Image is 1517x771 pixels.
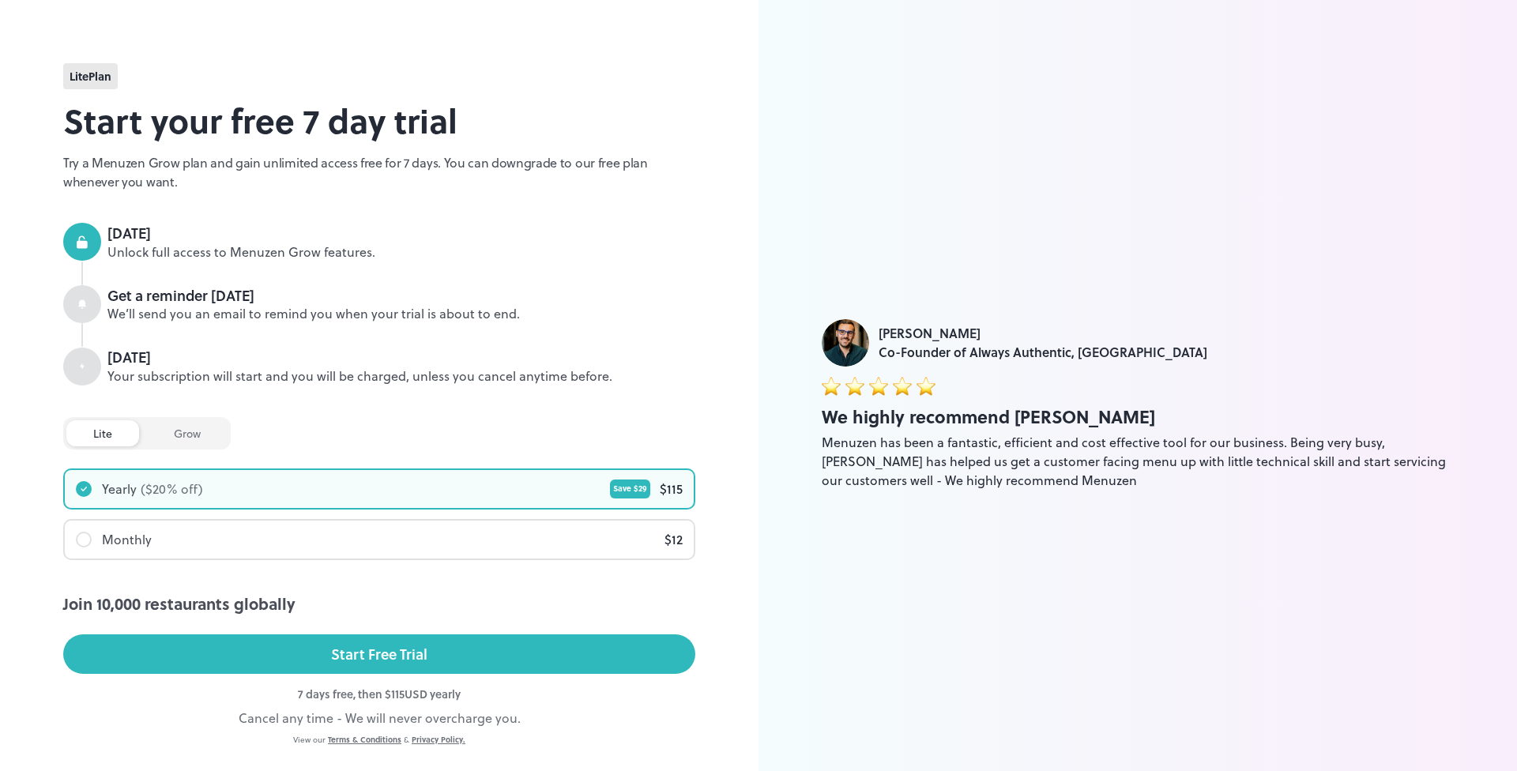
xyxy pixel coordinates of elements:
div: Cancel any time - We will never overcharge you. [63,709,695,728]
div: [PERSON_NAME] [879,324,1207,343]
div: Menuzen has been a fantastic, efficient and cost effective tool for our business. Being very busy... [822,433,1454,490]
div: Yearly [102,480,137,498]
div: $ 12 [664,530,683,549]
div: Save $ 29 [610,480,650,498]
img: star [917,376,935,395]
div: 7 days free, then $ 115 USD yearly [63,686,695,702]
div: We’ll send you an email to remind you when your trial is about to end. [107,305,695,323]
button: Start Free Trial [63,634,695,674]
div: [DATE] [107,223,695,243]
div: Unlock full access to Menuzen Grow features. [107,243,695,261]
div: Start Free Trial [331,642,427,666]
div: grow [147,420,228,446]
div: Monthly [102,530,152,549]
div: [DATE] [107,347,695,367]
img: star [845,376,864,395]
img: star [869,376,888,395]
span: lite Plan [70,68,111,85]
div: View our & [63,734,695,746]
img: Jade Hajj [822,319,869,367]
div: Co-Founder of Always Authentic, [GEOGRAPHIC_DATA] [879,343,1207,362]
h2: Start your free 7 day trial [63,96,695,145]
a: Privacy Policy. [412,734,465,745]
div: Your subscription will start and you will be charged, unless you cancel anytime before. [107,367,695,385]
img: star [893,376,912,395]
img: star [822,376,841,395]
p: Try a Menuzen Grow plan and gain unlimited access free for 7 days. You can downgrade to our free ... [63,153,695,191]
div: Join 10,000 restaurants globally [63,592,695,615]
div: Get a reminder [DATE] [107,285,695,306]
div: ($ 20 % off) [141,480,203,498]
a: Terms & Conditions [328,734,401,745]
div: We highly recommend [PERSON_NAME] [822,404,1454,430]
div: $ 115 [660,480,683,498]
div: lite [66,420,139,446]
